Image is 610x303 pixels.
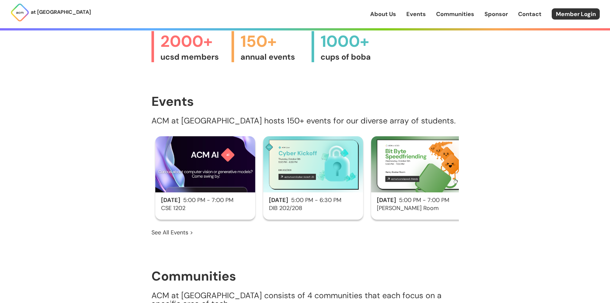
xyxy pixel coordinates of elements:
[321,52,385,62] span: cups of boba
[10,3,91,22] a: at [GEOGRAPHIC_DATA]
[552,8,600,20] a: Member Login
[31,8,91,16] p: at [GEOGRAPHIC_DATA]
[371,136,471,192] img: Bit Byte Speedfriending
[263,136,363,192] img: Cyber Kickoff
[151,228,193,237] a: See All Events >
[155,205,255,212] h3: CSE 1202
[10,3,29,22] img: ACM Logo
[484,10,508,18] a: Sponsor
[371,197,471,204] h2: 5:00 PM - 7:00 PM
[151,269,459,283] h1: Communities
[151,94,459,108] h1: Events
[160,31,225,52] span: 2000+
[321,31,385,52] span: 1000+
[436,10,474,18] a: Communities
[240,31,305,52] span: 150+
[371,205,471,212] h3: [PERSON_NAME] Room
[151,117,459,125] p: ACM at [GEOGRAPHIC_DATA] hosts 150+ events for our diverse array of students.
[370,10,396,18] a: About Us
[377,196,396,204] span: [DATE]
[263,197,363,204] h2: 5:00 PM - 6:30 PM
[155,136,255,192] img: ACM AI Kickoff
[518,10,541,18] a: Contact
[155,197,255,204] h2: 5:00 PM - 7:00 PM
[240,52,305,62] span: annual events
[269,196,288,204] span: [DATE]
[161,196,180,204] span: [DATE]
[160,52,225,62] span: ucsd members
[406,10,426,18] a: Events
[263,205,363,212] h3: DIB 202/208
